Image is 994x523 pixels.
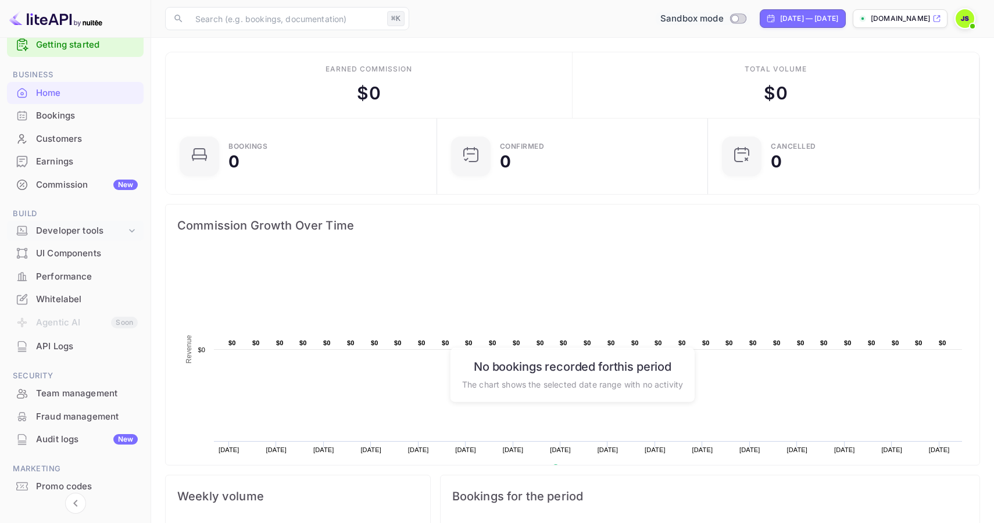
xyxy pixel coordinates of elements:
a: Fraud management [7,406,144,427]
div: Confirmed [500,143,545,150]
div: UI Components [7,242,144,265]
text: [DATE] [929,446,950,453]
text: $0 [371,339,378,346]
a: Getting started [36,38,138,52]
text: $0 [915,339,923,346]
text: $0 [631,339,639,346]
text: $0 [323,339,331,346]
div: Commission [36,178,138,192]
text: $0 [252,339,260,346]
text: $0 [939,339,946,346]
div: Home [7,82,144,105]
div: Bookings [36,109,138,123]
text: $0 [465,339,473,346]
text: $0 [773,339,781,346]
div: 0 [500,153,511,170]
div: 0 [228,153,239,170]
text: [DATE] [881,446,902,453]
span: Security [7,370,144,382]
div: Bookings [7,105,144,127]
text: $0 [607,339,615,346]
a: API Logs [7,335,144,357]
text: $0 [513,339,520,346]
span: Build [7,207,144,220]
text: $0 [678,339,686,346]
text: [DATE] [598,446,618,453]
div: Earned commission [326,64,412,74]
a: Customers [7,128,144,149]
div: Performance [36,270,138,284]
text: $0 [584,339,591,346]
text: $0 [299,339,307,346]
div: Whitelabel [7,288,144,311]
div: UI Components [36,247,138,260]
div: Switch to Production mode [656,12,750,26]
div: Fraud management [36,410,138,424]
div: Earnings [36,155,138,169]
text: $0 [489,339,496,346]
text: $0 [749,339,757,346]
text: $0 [655,339,662,346]
text: [DATE] [266,446,287,453]
div: Audit logs [36,433,138,446]
div: Home [36,87,138,100]
div: Audit logsNew [7,428,144,451]
div: New [113,434,138,445]
div: $ 0 [357,80,380,106]
div: Team management [36,387,138,400]
text: [DATE] [360,446,381,453]
text: $0 [442,339,449,346]
a: Bookings [7,105,144,126]
text: $0 [198,346,205,353]
text: $0 [892,339,899,346]
span: Bookings for the period [452,487,968,506]
text: $0 [418,339,426,346]
text: $0 [560,339,567,346]
div: Fraud management [7,406,144,428]
text: $0 [276,339,284,346]
p: [DOMAIN_NAME] [871,13,930,24]
a: Audit logsNew [7,428,144,450]
div: Bookings [228,143,267,150]
text: $0 [725,339,733,346]
span: Business [7,69,144,81]
text: [DATE] [503,446,524,453]
div: Whitelabel [36,293,138,306]
text: $0 [820,339,828,346]
a: Home [7,82,144,103]
text: $0 [347,339,355,346]
text: [DATE] [219,446,239,453]
div: Total volume [745,64,807,74]
text: $0 [228,339,236,346]
text: $0 [797,339,805,346]
text: [DATE] [786,446,807,453]
text: $0 [868,339,875,346]
input: Search (e.g. bookings, documentation) [188,7,382,30]
span: Weekly volume [177,487,419,506]
div: Customers [7,128,144,151]
div: Performance [7,266,144,288]
text: [DATE] [645,446,666,453]
div: API Logs [36,340,138,353]
div: 0 [771,153,782,170]
img: John Sutton [956,9,974,28]
a: CommissionNew [7,174,144,195]
text: Revenue [563,464,593,472]
text: $0 [394,339,402,346]
div: ⌘K [387,11,405,26]
button: Collapse navigation [65,493,86,514]
a: Whitelabel [7,288,144,310]
text: [DATE] [550,446,571,453]
span: Commission Growth Over Time [177,216,968,235]
text: [DATE] [455,446,476,453]
div: Team management [7,382,144,405]
div: [DATE] — [DATE] [780,13,838,24]
a: Earnings [7,151,144,172]
text: [DATE] [692,446,713,453]
div: Getting started [7,33,144,57]
h6: No bookings recorded for this period [462,359,683,373]
div: Earnings [7,151,144,173]
div: Customers [36,132,138,146]
span: Marketing [7,463,144,475]
div: API Logs [7,335,144,358]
